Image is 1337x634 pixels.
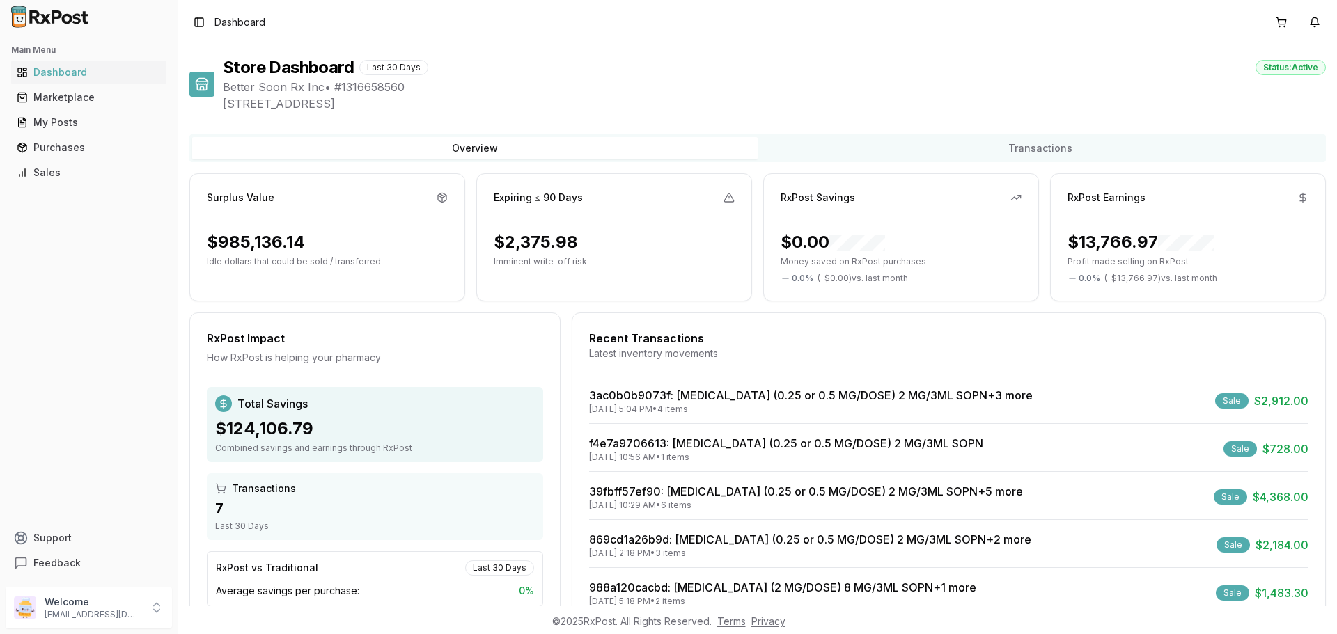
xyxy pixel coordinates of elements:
[17,141,161,154] div: Purchases
[1256,60,1326,75] div: Status: Active
[11,45,166,56] h2: Main Menu
[781,256,1022,267] p: Money saved on RxPost purchases
[781,231,885,253] div: $0.00
[589,532,1031,546] a: 869cd1a26b9d: [MEDICAL_DATA] (0.25 or 0.5 MG/DOSE) 2 MG/3ML SOPN+2 more
[1068,256,1308,267] p: Profit made selling on RxPost
[589,580,976,594] a: 988a120cacbd: [MEDICAL_DATA] (2 MG/DOSE) 8 MG/3ML SOPN+1 more
[465,560,534,576] div: Last 30 Days
[589,330,1308,347] div: Recent Transactions
[1216,585,1249,601] div: Sale
[215,418,535,440] div: $124,106.79
[1068,191,1146,205] div: RxPost Earnings
[223,56,354,79] h1: Store Dashboard
[17,116,161,129] div: My Posts
[1254,393,1308,409] span: $2,912.00
[758,137,1323,159] button: Transactions
[214,15,265,29] nav: breadcrumb
[589,452,983,463] div: [DATE] 10:56 AM • 1 items
[818,273,908,284] span: ( - $0.00 ) vs. last month
[1256,537,1308,553] span: $2,184.00
[45,609,141,620] p: [EMAIL_ADDRESS][DOMAIN_NAME]
[751,615,785,627] a: Privacy
[216,561,318,575] div: RxPost vs Traditional
[17,65,161,79] div: Dashboard
[207,191,274,205] div: Surplus Value
[6,86,172,109] button: Marketplace
[215,521,535,532] div: Last 30 Days
[589,436,983,450] a: f4e7a9706613: [MEDICAL_DATA] (0.25 or 0.5 MG/DOSE) 2 MG/3ML SOPN
[589,596,976,607] div: [DATE] 5:18 PM • 2 items
[192,137,758,159] button: Overview
[1217,537,1250,553] div: Sale
[215,498,535,518] div: 7
[519,584,534,598] span: 0 %
[207,231,305,253] div: $985,136.14
[589,484,1023,498] a: 39fbff57ef90: [MEDICAL_DATA] (0.25 or 0.5 MG/DOSE) 2 MG/3ML SOPN+5 more
[14,596,36,619] img: User avatar
[215,443,535,454] div: Combined savings and earnings through RxPost
[6,111,172,134] button: My Posts
[589,347,1308,360] div: Latest inventory movements
[781,191,855,205] div: RxPost Savings
[11,85,166,110] a: Marketplace
[45,595,141,609] p: Welcome
[6,136,172,159] button: Purchases
[237,395,308,412] span: Total Savings
[494,256,735,267] p: Imminent write-off risk
[6,61,172,84] button: Dashboard
[717,615,746,627] a: Terms
[33,556,81,570] span: Feedback
[6,525,172,550] button: Support
[1214,489,1247,505] div: Sale
[1104,273,1217,284] span: ( - $13,766.97 ) vs. last month
[214,15,265,29] span: Dashboard
[1068,231,1214,253] div: $13,766.97
[589,388,1033,402] a: 3ac0b0b9073f: [MEDICAL_DATA] (0.25 or 0.5 MG/DOSE) 2 MG/3ML SOPN+3 more
[1223,441,1257,457] div: Sale
[589,500,1023,511] div: [DATE] 10:29 AM • 6 items
[17,90,161,104] div: Marketplace
[11,110,166,135] a: My Posts
[232,482,296,496] span: Transactions
[223,95,1326,112] span: [STREET_ADDRESS]
[1079,273,1100,284] span: 0.0 %
[589,404,1033,415] div: [DATE] 5:04 PM • 4 items
[223,79,1326,95] span: Better Soon Rx Inc • # 1316658560
[494,231,578,253] div: $2,375.98
[494,191,583,205] div: Expiring ≤ 90 Days
[11,60,166,85] a: Dashboard
[589,548,1031,559] div: [DATE] 2:18 PM • 3 items
[207,351,543,365] div: How RxPost is helping your pharmacy
[359,60,428,75] div: Last 30 Days
[11,160,166,185] a: Sales
[1253,489,1308,505] span: $4,368.00
[11,135,166,160] a: Purchases
[1255,585,1308,601] span: $1,483.30
[6,550,172,576] button: Feedback
[1262,441,1308,457] span: $728.00
[216,584,359,598] span: Average savings per purchase:
[17,166,161,180] div: Sales
[207,256,448,267] p: Idle dollars that could be sold / transferred
[6,6,95,28] img: RxPost Logo
[1215,393,1249,409] div: Sale
[207,330,543,347] div: RxPost Impact
[6,161,172,184] button: Sales
[792,273,813,284] span: 0.0 %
